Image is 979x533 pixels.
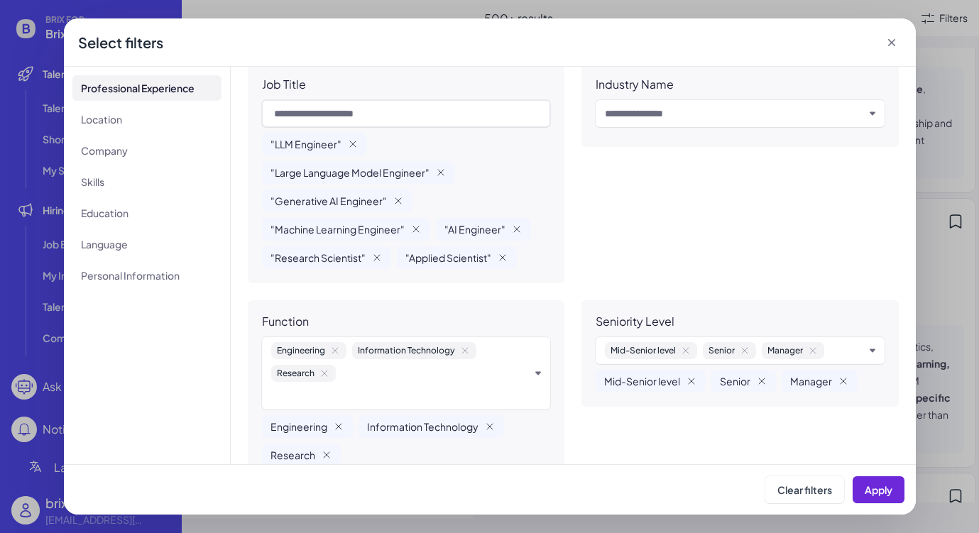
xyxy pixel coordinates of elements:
button: Remove Engineering [333,421,344,432]
button: Remove Senior [756,375,767,387]
button: Mid-Senior levelSeniorManager [605,342,864,359]
span: Manager [762,342,824,359]
li: Professional Experience [72,75,221,101]
span: Mid-Senior level [605,342,697,359]
span: Manager [790,374,832,388]
span: "Large Language Model Engineer" [270,165,430,180]
span: Engineering [270,419,327,434]
span: Clear filters [777,483,832,496]
div: Job Title [262,77,306,92]
li: Location [72,106,221,132]
div: Select filters [78,33,163,53]
span: Senior [703,342,756,359]
button: Remove Manager [838,375,849,387]
span: Apply [865,483,892,496]
span: "Generative AI Engineer" [270,194,387,208]
span: "AI Engineer" [444,222,505,236]
span: "Machine Learning Engineer" [270,222,405,236]
button: Remove Information Technology [484,421,496,432]
span: Research [270,448,315,462]
li: Skills [72,169,221,194]
div: Function [262,314,309,329]
span: Information Technology [352,342,476,359]
span: "LLM Engineer" [270,137,341,151]
button: Remove Research [321,449,332,461]
button: Remove Mid-Senior level [686,375,697,387]
span: "Research Scientist" [270,251,366,265]
div: Seniority Level [596,314,674,329]
div: Industry Name [596,77,674,92]
button: Clear filters [765,476,844,503]
li: Education [72,200,221,226]
button: Apply [853,476,904,503]
span: Information Technology [367,419,478,434]
span: Mid-Senior level [604,374,680,388]
span: "Applied Scientist" [405,251,491,265]
button: EngineeringInformation TechnologyResearch [271,342,530,382]
span: Senior [720,374,750,388]
span: Research [271,365,336,382]
span: Engineering [271,342,346,359]
li: Personal Information [72,263,221,288]
li: Language [72,231,221,257]
li: Company [72,138,221,163]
